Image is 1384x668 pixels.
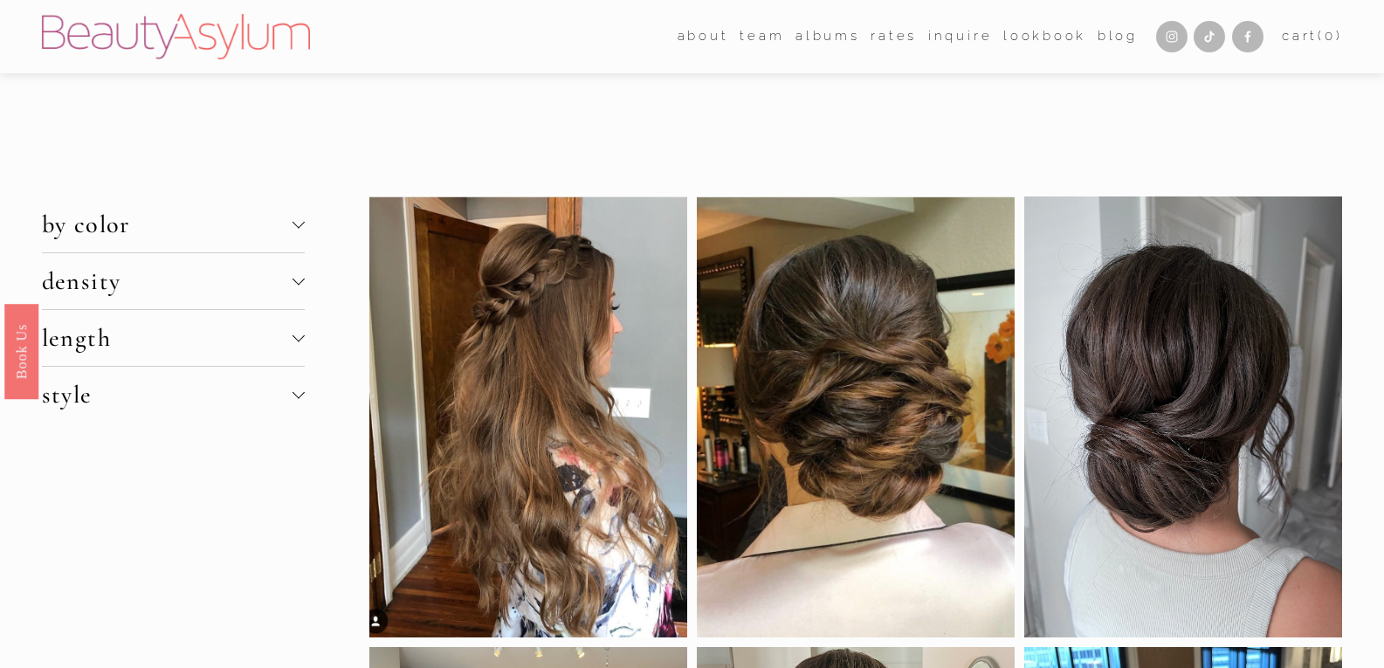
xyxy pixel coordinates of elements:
[42,196,306,252] button: by color
[4,303,38,398] a: Book Us
[740,24,784,50] a: folder dropdown
[928,24,992,50] a: Inquire
[1098,24,1138,50] a: Blog
[1282,24,1342,48] a: Cart(0)
[1325,28,1336,44] span: 0
[42,310,306,366] button: length
[740,24,784,48] span: team
[678,24,729,50] a: folder dropdown
[42,253,306,309] button: density
[1232,21,1264,52] a: Facebook
[1003,24,1086,50] a: Lookbook
[42,14,310,59] img: Beauty Asylum | Bridal Hair &amp; Makeup Charlotte &amp; Atlanta
[42,323,293,353] span: length
[42,210,293,239] span: by color
[42,380,293,410] span: style
[795,24,860,50] a: albums
[42,367,306,423] button: style
[1318,28,1342,44] span: ( )
[678,24,729,48] span: about
[42,266,293,296] span: density
[1156,21,1188,52] a: Instagram
[1194,21,1225,52] a: TikTok
[871,24,917,50] a: Rates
